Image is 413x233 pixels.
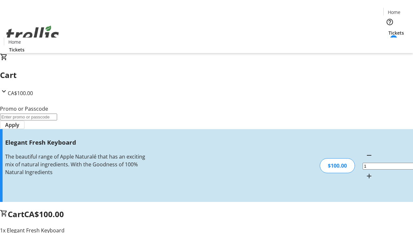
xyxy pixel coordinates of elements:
[8,39,21,45] span: Home
[383,16,396,28] button: Help
[320,158,355,173] div: $100.00
[383,29,409,36] a: Tickets
[363,170,376,183] button: Increment by one
[388,9,400,16] span: Home
[5,138,146,147] h3: Elegant Fresh Keyboard
[5,153,146,176] div: The beautiful range of Apple Naturalé that has an exciting mix of natural ingredients. With the G...
[4,46,30,53] a: Tickets
[4,18,61,51] img: Orient E2E Organization bW73qfA9ru's Logo
[4,39,25,45] a: Home
[388,29,404,36] span: Tickets
[383,36,396,49] button: Cart
[9,46,25,53] span: Tickets
[24,209,64,219] span: CA$100.00
[384,9,404,16] a: Home
[8,90,33,97] span: CA$100.00
[5,121,19,129] span: Apply
[363,149,376,162] button: Decrement by one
